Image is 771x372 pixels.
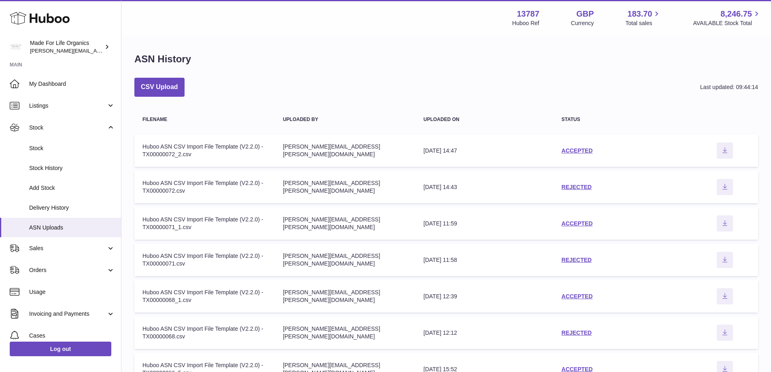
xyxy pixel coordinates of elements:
[134,53,191,66] h1: ASN History
[717,288,733,304] button: Download ASN file
[10,41,22,53] img: geoff.winwood@madeforlifeorganics.com
[142,252,267,268] div: Huboo ASN CSV Import File Template (V2.2.0) - TX00000071.csv
[700,83,758,91] div: Last updated: 09:44:14
[29,102,106,110] span: Listings
[627,9,652,19] span: 183.70
[512,19,539,27] div: Huboo Ref
[283,289,407,304] div: [PERSON_NAME][EMAIL_ADDRESS][PERSON_NAME][DOMAIN_NAME]
[30,39,103,55] div: Made For Life Organics
[142,179,267,195] div: Huboo ASN CSV Import File Template (V2.2.0) - TX00000072.csv
[693,19,761,27] span: AVAILABLE Stock Total
[29,332,115,340] span: Cases
[423,220,545,227] div: [DATE] 11:59
[283,179,407,195] div: [PERSON_NAME][EMAIL_ADDRESS][PERSON_NAME][DOMAIN_NAME]
[423,293,545,300] div: [DATE] 12:39
[423,256,545,264] div: [DATE] 11:58
[423,329,545,337] div: [DATE] 12:12
[29,80,115,88] span: My Dashboard
[717,179,733,195] button: Download ASN file
[283,325,407,340] div: [PERSON_NAME][EMAIL_ADDRESS][PERSON_NAME][DOMAIN_NAME]
[561,184,592,190] a: REJECTED
[142,216,267,231] div: Huboo ASN CSV Import File Template (V2.2.0) - TX00000071_1.csv
[576,9,594,19] strong: GBP
[561,220,593,227] a: ACCEPTED
[142,143,267,158] div: Huboo ASN CSV Import File Template (V2.2.0) - TX00000072_2.csv
[29,124,106,132] span: Stock
[29,204,115,212] span: Delivery History
[517,9,539,19] strong: 13787
[717,215,733,232] button: Download ASN file
[29,145,115,152] span: Stock
[29,244,106,252] span: Sales
[415,109,553,130] th: Uploaded on
[717,252,733,268] button: Download ASN file
[693,9,761,27] a: 8,246.75 AVAILABLE Stock Total
[29,266,106,274] span: Orders
[561,147,593,154] a: ACCEPTED
[717,142,733,159] button: Download ASN file
[692,109,758,130] th: actions
[423,183,545,191] div: [DATE] 14:43
[30,47,206,54] span: [PERSON_NAME][EMAIL_ADDRESS][PERSON_NAME][DOMAIN_NAME]
[142,289,267,304] div: Huboo ASN CSV Import File Template (V2.2.0) - TX00000068_1.csv
[142,325,267,340] div: Huboo ASN CSV Import File Template (V2.2.0) - TX00000068.csv
[134,78,185,97] button: CSV Upload
[423,147,545,155] div: [DATE] 14:47
[283,252,407,268] div: [PERSON_NAME][EMAIL_ADDRESS][PERSON_NAME][DOMAIN_NAME]
[561,329,592,336] a: REJECTED
[29,288,115,296] span: Usage
[10,342,111,356] a: Log out
[29,224,115,232] span: ASN Uploads
[625,19,661,27] span: Total sales
[29,310,106,318] span: Invoicing and Payments
[275,109,415,130] th: Uploaded by
[625,9,661,27] a: 183.70 Total sales
[29,164,115,172] span: Stock History
[571,19,594,27] div: Currency
[561,257,592,263] a: REJECTED
[283,143,407,158] div: [PERSON_NAME][EMAIL_ADDRESS][PERSON_NAME][DOMAIN_NAME]
[283,216,407,231] div: [PERSON_NAME][EMAIL_ADDRESS][PERSON_NAME][DOMAIN_NAME]
[553,109,692,130] th: Status
[134,109,275,130] th: Filename
[561,293,593,300] a: ACCEPTED
[29,184,115,192] span: Add Stock
[717,325,733,341] button: Download ASN file
[720,9,752,19] span: 8,246.75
